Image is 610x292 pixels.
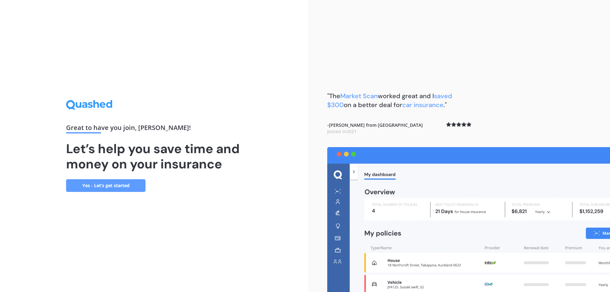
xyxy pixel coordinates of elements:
span: Market Scan [340,92,378,100]
span: saved $300 [327,92,452,109]
img: dashboard.webp [327,147,610,292]
b: "The worked great and I on a better deal for ." [327,92,452,109]
span: car insurance [402,101,444,109]
div: Great to have you join , [PERSON_NAME] ! [66,125,242,133]
span: Joined in 2021 [327,128,356,134]
h1: Let’s help you save time and money on your insurance [66,141,242,172]
a: Yes - Let’s get started [66,179,146,192]
b: - [PERSON_NAME] from [GEOGRAPHIC_DATA] [327,122,423,134]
